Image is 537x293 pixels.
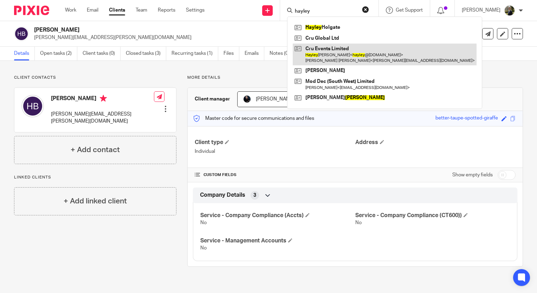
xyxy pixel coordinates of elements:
span: No [200,246,207,250]
a: Email [87,7,98,14]
h4: Service - Management Accounts [200,237,355,245]
a: Settings [186,7,205,14]
span: [PERSON_NAME] [256,97,295,102]
a: Reports [158,7,175,14]
a: Client tasks (0) [83,47,121,60]
h2: [PERSON_NAME] [34,26,349,34]
span: No [200,220,207,225]
h4: Service - Company Compliance (Accts) [200,212,355,219]
h4: Client type [195,139,355,146]
label: Show empty fields [452,171,493,178]
a: Team [136,7,147,14]
a: Files [224,47,239,60]
img: svg%3E [21,95,44,117]
p: Linked clients [14,175,176,180]
h3: Client manager [195,96,230,103]
a: Open tasks (2) [40,47,77,60]
a: Clients [109,7,125,14]
p: More details [187,75,523,80]
span: Company Details [200,191,245,199]
a: Details [14,47,35,60]
img: ACCOUNTING4EVERYTHING-9.jpg [504,5,515,16]
div: better-taupe-spotted-giraffe [435,115,498,123]
img: svg%3E [14,26,29,41]
a: Emails [245,47,264,60]
p: Individual [195,148,355,155]
h4: Service - Company Compliance (CT600)) [355,212,510,219]
button: Clear [362,6,369,13]
a: Work [65,7,76,14]
h4: Address [355,139,516,146]
h4: + Add contact [71,144,120,155]
p: [PERSON_NAME][EMAIL_ADDRESS][PERSON_NAME][DOMAIN_NAME] [34,34,427,41]
i: Primary [100,95,107,102]
p: Client contacts [14,75,176,80]
p: [PERSON_NAME][EMAIL_ADDRESS][PERSON_NAME][DOMAIN_NAME] [51,111,154,125]
p: Master code for secure communications and files [193,115,314,122]
img: Pixie [14,6,49,15]
h4: + Add linked client [64,196,127,207]
h4: CUSTOM FIELDS [195,172,355,178]
input: Search [294,8,357,15]
p: [PERSON_NAME] [462,7,500,14]
h4: [PERSON_NAME] [51,95,154,104]
a: Notes (0) [270,47,295,60]
span: No [355,220,362,225]
span: 3 [253,192,256,199]
a: Recurring tasks (1) [172,47,218,60]
span: Get Support [396,8,423,13]
a: Closed tasks (3) [126,47,166,60]
img: Headshots%20accounting4everything_Poppy%20Jakes%20Photography-2203.jpg [243,95,251,103]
